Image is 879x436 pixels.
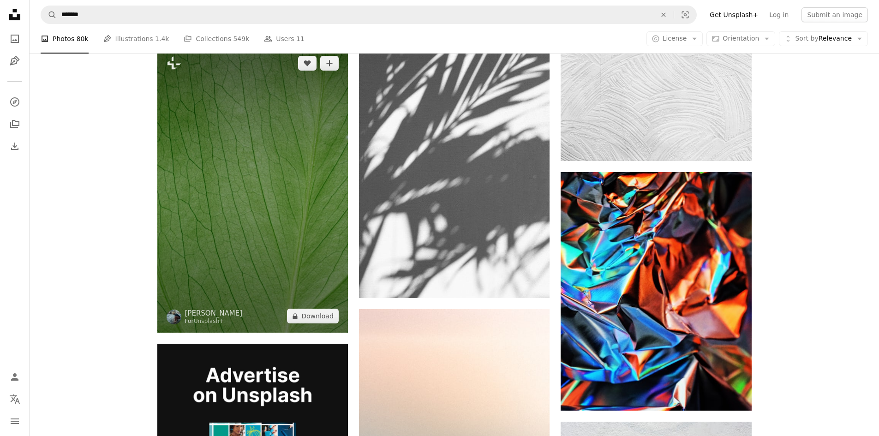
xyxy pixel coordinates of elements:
[157,47,348,333] img: a close up of a large green leaf
[653,6,674,24] button: Clear
[287,309,339,323] button: Download
[6,30,24,48] a: Photos
[6,368,24,386] a: Log in / Sign up
[320,56,339,71] button: Add to Collection
[561,287,751,295] a: multicolored abstract painting
[801,7,868,22] button: Submit an image
[704,7,764,22] a: Get Unsplash+
[663,35,687,42] span: License
[6,52,24,70] a: Illustrations
[561,172,751,411] img: multicolored abstract painting
[723,35,759,42] span: Orientation
[298,56,317,71] button: Like
[795,34,852,43] span: Relevance
[359,151,550,159] a: silhouette of palm tree
[646,31,703,46] button: License
[103,24,169,54] a: Illustrations 1.4k
[157,185,348,194] a: a close up of a large green leaf
[194,318,224,324] a: Unsplash+
[264,24,305,54] a: Users 11
[764,7,794,22] a: Log in
[795,35,818,42] span: Sort by
[6,390,24,408] button: Language
[41,6,57,24] button: Search Unsplash
[167,310,181,324] img: Go to Annie Spratt's profile
[6,6,24,26] a: Home — Unsplash
[233,34,249,44] span: 549k
[185,318,243,325] div: For
[706,31,775,46] button: Orientation
[41,6,697,24] form: Find visuals sitewide
[155,34,169,44] span: 1.4k
[6,137,24,155] a: Download History
[296,34,305,44] span: 11
[185,309,243,318] a: [PERSON_NAME]
[6,412,24,430] button: Menu
[779,31,868,46] button: Sort byRelevance
[359,12,550,298] img: silhouette of palm tree
[184,24,249,54] a: Collections 549k
[6,93,24,111] a: Explore
[6,115,24,133] a: Collections
[674,6,696,24] button: Visual search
